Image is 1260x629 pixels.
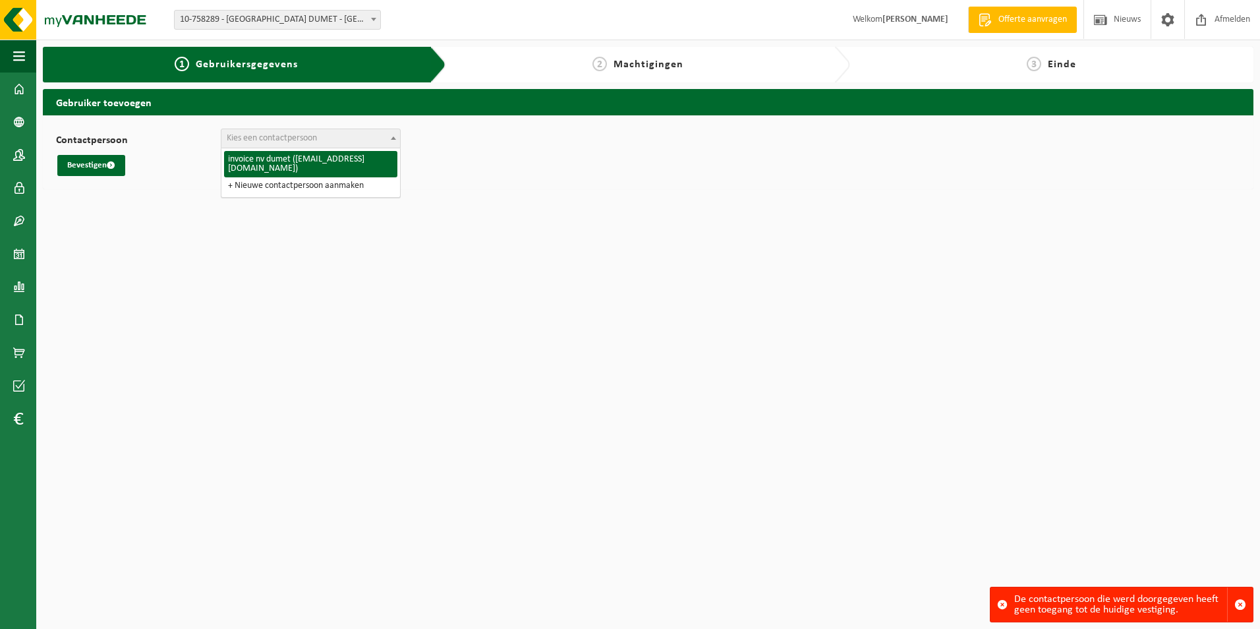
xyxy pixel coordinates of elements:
a: Offerte aanvragen [968,7,1077,33]
span: Machtigingen [614,59,683,70]
span: Gebruikersgegevens [196,59,298,70]
li: + Nieuwe contactpersoon aanmaken [224,177,397,195]
label: Contactpersoon [56,135,221,148]
span: 10-758289 - NV DUMET - KORTRIJK [175,11,380,29]
span: Einde [1048,59,1076,70]
strong: [PERSON_NAME] [882,15,948,24]
span: 2 [592,57,607,71]
li: invoice nv dumet ([EMAIL_ADDRESS][DOMAIN_NAME]) [224,151,397,177]
span: 10-758289 - NV DUMET - KORTRIJK [174,10,381,30]
h2: Gebruiker toevoegen [43,89,1253,115]
span: Offerte aanvragen [995,13,1070,26]
span: 1 [175,57,189,71]
span: 3 [1027,57,1041,71]
div: De contactpersoon die werd doorgegeven heeft geen toegang tot de huidige vestiging. [1014,587,1227,622]
span: Kies een contactpersoon [227,133,317,143]
button: Bevestigen [57,155,125,176]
